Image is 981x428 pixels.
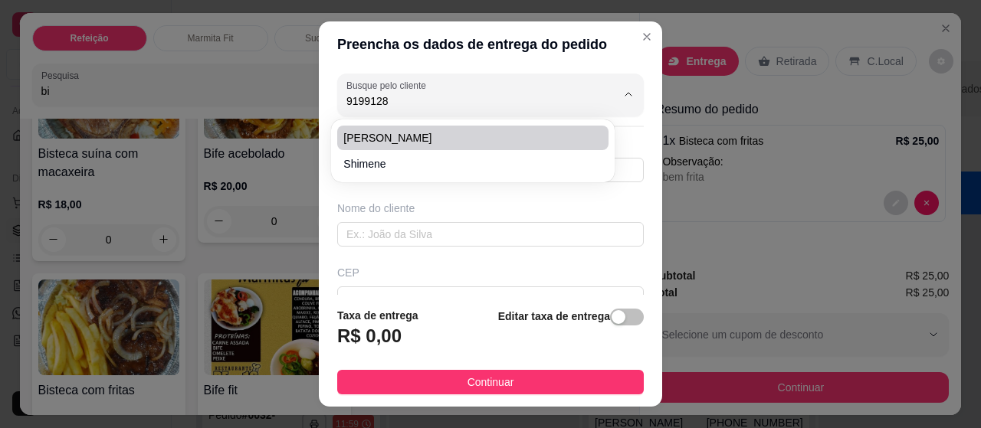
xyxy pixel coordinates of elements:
[337,324,402,348] h3: R$ 0,00
[337,286,644,311] input: Ex.: 00000-000
[468,374,514,390] span: Continuar
[337,309,418,322] strong: Taxa de entrega
[343,156,586,172] span: Shimene
[337,201,644,216] div: Nome do cliente
[337,222,644,247] input: Ex.: João da Silva
[635,25,659,49] button: Close
[346,79,431,92] label: Busque pelo cliente
[337,265,644,280] div: CEP
[319,21,662,67] header: Preencha os dados de entrega do pedido
[498,310,610,322] strong: Editar taxa de entrega
[346,93,592,109] input: Busque pelo cliente
[616,82,641,106] button: Show suggestions
[337,126,608,176] ul: Suggestions
[334,123,611,179] div: Suggestions
[343,130,586,145] span: [PERSON_NAME]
